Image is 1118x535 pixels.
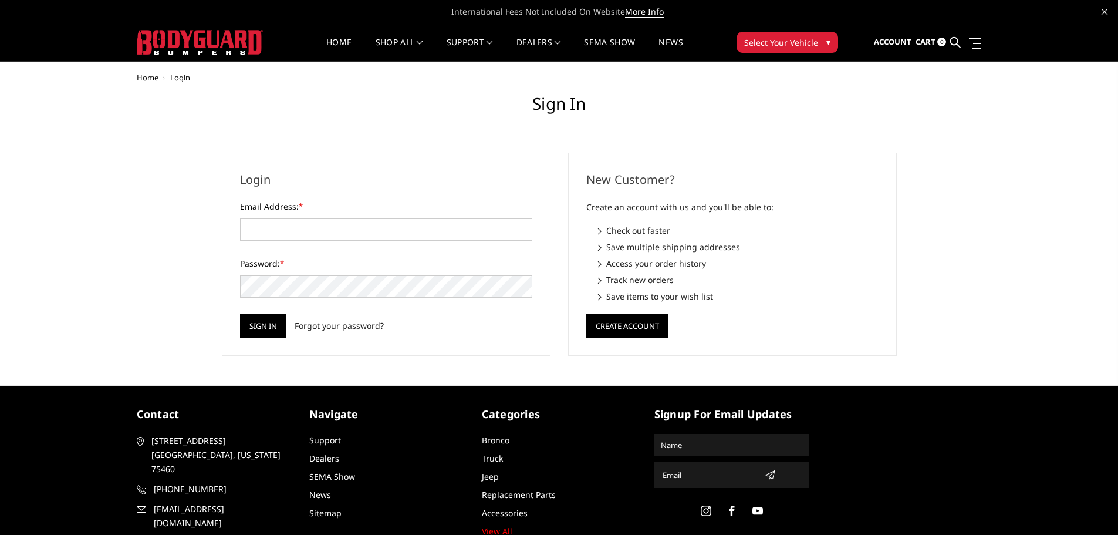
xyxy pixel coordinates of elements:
[586,314,668,338] button: Create Account
[482,435,509,446] a: Bronco
[598,241,879,253] li: Save multiple shipping addresses
[916,36,935,47] span: Cart
[326,38,352,61] a: Home
[598,257,879,270] li: Access your order history
[586,171,879,189] h2: New Customer?
[154,502,290,530] span: [EMAIL_ADDRESS][DOMAIN_NAME]
[656,436,808,455] input: Name
[658,38,683,61] a: News
[151,434,288,476] span: [STREET_ADDRESS] [GEOGRAPHIC_DATA], [US_STATE] 75460
[376,38,423,61] a: shop all
[240,171,532,189] h2: Login
[516,38,561,61] a: Dealers
[874,26,911,58] a: Account
[482,507,528,519] a: Accessories
[598,290,879,302] li: Save items to your wish list
[737,32,838,53] button: Select Your Vehicle
[137,502,292,530] a: [EMAIL_ADDRESS][DOMAIN_NAME]
[154,482,290,496] span: [PHONE_NUMBER]
[658,466,760,484] input: Email
[447,38,493,61] a: Support
[137,72,158,83] a: Home
[874,36,911,47] span: Account
[937,38,946,46] span: 0
[598,224,879,237] li: Check out faster
[137,406,292,422] h5: contact
[240,314,286,338] input: Sign in
[309,453,339,464] a: Dealers
[309,507,342,519] a: Sitemap
[240,257,532,270] label: Password:
[482,471,499,482] a: Jeep
[586,200,879,214] p: Create an account with us and you'll be able to:
[654,406,809,422] h5: signup for email updates
[309,435,341,446] a: Support
[137,482,292,496] a: [PHONE_NUMBER]
[482,489,556,500] a: Replacement Parts
[586,319,668,330] a: Create Account
[744,36,818,49] span: Select Your Vehicle
[826,36,830,48] span: ▾
[584,38,635,61] a: SEMA Show
[916,26,946,58] a: Cart 0
[240,200,532,213] label: Email Address:
[625,6,664,18] a: More Info
[309,406,464,422] h5: Navigate
[295,319,384,332] a: Forgot your password?
[598,274,879,286] li: Track new orders
[309,471,355,482] a: SEMA Show
[482,406,637,422] h5: Categories
[170,72,190,83] span: Login
[137,30,263,55] img: BODYGUARD BUMPERS
[137,94,982,123] h1: Sign in
[482,453,503,464] a: Truck
[309,489,331,500] a: News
